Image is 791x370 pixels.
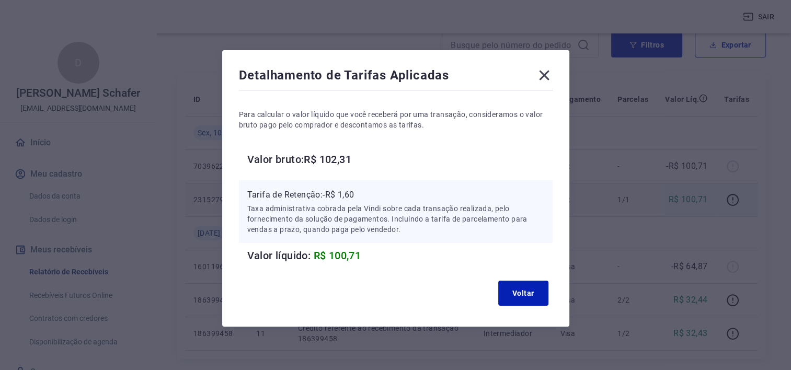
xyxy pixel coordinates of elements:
p: Para calcular o valor líquido que você receberá por uma transação, consideramos o valor bruto pag... [239,109,553,130]
h6: Valor bruto: R$ 102,31 [247,151,553,168]
div: Detalhamento de Tarifas Aplicadas [239,67,553,88]
h6: Valor líquido: [247,247,553,264]
p: Taxa administrativa cobrada pela Vindi sobre cada transação realizada, pelo fornecimento da soluç... [247,203,544,235]
p: Tarifa de Retenção: -R$ 1,60 [247,189,544,201]
span: R$ 100,71 [314,249,361,262]
button: Voltar [498,281,548,306]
